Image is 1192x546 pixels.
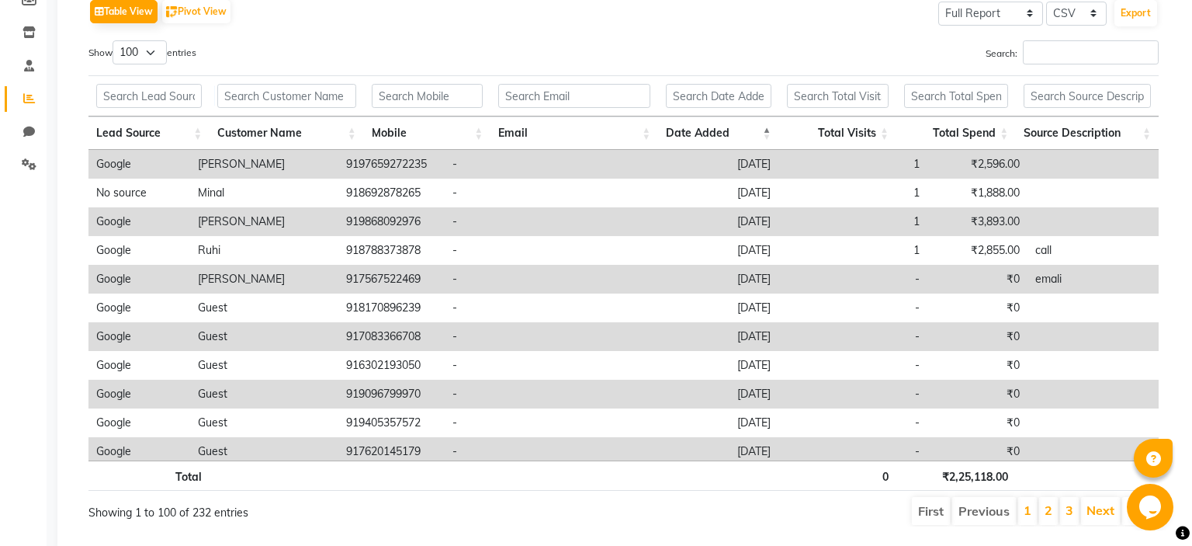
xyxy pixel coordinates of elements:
[729,236,830,265] td: [DATE]
[338,380,445,409] td: 919096799970
[729,351,830,380] td: [DATE]
[927,179,1027,207] td: ₹1,888.00
[88,207,190,236] td: Google
[666,84,771,108] input: Search Date Added
[338,294,445,322] td: 918170896239
[729,322,830,351] td: [DATE]
[445,409,729,437] td: -
[831,322,927,351] td: -
[210,117,363,150] th: Customer Name: activate to sort column ascending
[831,265,927,294] td: -
[88,409,190,437] td: Google
[498,84,650,108] input: Search Email
[372,84,483,108] input: Search Mobile
[445,351,729,380] td: -
[445,322,729,351] td: -
[445,380,729,409] td: -
[338,179,445,207] td: 918692878265
[729,150,830,179] td: [DATE]
[445,236,729,265] td: -
[927,207,1027,236] td: ₹3,893.00
[88,236,190,265] td: Google
[927,351,1027,380] td: ₹0
[445,150,729,179] td: -
[896,461,1016,491] th: ₹2,25,118.00
[190,380,338,409] td: Guest
[1066,503,1073,518] a: 3
[445,437,729,466] td: -
[927,265,1027,294] td: ₹0
[190,351,338,380] td: Guest
[1024,84,1151,108] input: Search Source Description
[779,117,896,150] th: Total Visits: activate to sort column ascending
[927,322,1027,351] td: ₹0
[96,84,202,108] input: Search Lead Source
[190,150,338,179] td: [PERSON_NAME]
[338,150,445,179] td: 9197659272235
[88,322,190,351] td: Google
[729,437,830,466] td: [DATE]
[88,294,190,322] td: Google
[190,265,338,294] td: [PERSON_NAME]
[88,380,190,409] td: Google
[831,207,927,236] td: 1
[729,409,830,437] td: [DATE]
[338,409,445,437] td: 919405357572
[779,461,896,491] th: 0
[831,236,927,265] td: 1
[88,40,196,64] label: Show entries
[338,351,445,380] td: 916302193050
[831,409,927,437] td: -
[729,207,830,236] td: [DATE]
[166,6,178,18] img: pivot.png
[88,150,190,179] td: Google
[729,380,830,409] td: [DATE]
[729,179,830,207] td: [DATE]
[1086,503,1114,518] a: Next
[658,117,778,150] th: Date Added: activate to sort column descending
[831,351,927,380] td: -
[217,84,355,108] input: Search Customer Name
[88,117,210,150] th: Lead Source: activate to sort column ascending
[831,179,927,207] td: 1
[904,84,1008,108] input: Search Total Spend
[190,236,338,265] td: Ruhi
[88,461,210,491] th: Total
[113,40,167,64] select: Showentries
[88,265,190,294] td: Google
[1024,503,1031,518] a: 1
[338,322,445,351] td: 917083366708
[445,265,729,294] td: -
[338,265,445,294] td: 917567522469
[445,207,729,236] td: -
[831,437,927,466] td: -
[490,117,658,150] th: Email: activate to sort column ascending
[190,322,338,351] td: Guest
[927,150,1027,179] td: ₹2,596.00
[831,150,927,179] td: 1
[927,294,1027,322] td: ₹0
[1016,117,1159,150] th: Source Description: activate to sort column ascending
[927,409,1027,437] td: ₹0
[831,294,927,322] td: -
[88,437,190,466] td: Google
[190,294,338,322] td: Guest
[190,409,338,437] td: Guest
[927,236,1027,265] td: ₹2,855.00
[190,437,338,466] td: Guest
[88,351,190,380] td: Google
[986,40,1159,64] label: Search:
[896,117,1016,150] th: Total Spend: activate to sort column ascending
[190,207,338,236] td: [PERSON_NAME]
[88,496,521,521] div: Showing 1 to 100 of 232 entries
[1023,40,1159,64] input: Search:
[88,179,190,207] td: No source
[927,380,1027,409] td: ₹0
[190,179,338,207] td: Minal
[927,437,1027,466] td: ₹0
[338,236,445,265] td: 918788373878
[831,380,927,409] td: -
[729,265,830,294] td: [DATE]
[445,294,729,322] td: -
[787,84,889,108] input: Search Total Visits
